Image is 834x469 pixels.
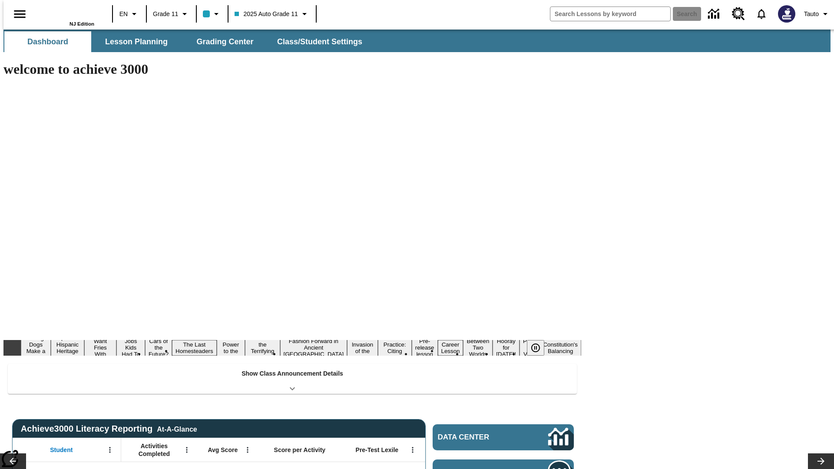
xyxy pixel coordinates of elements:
button: Dashboard [4,31,91,52]
span: Avg Score [208,446,238,454]
button: Select a new avatar [773,3,801,25]
button: Pause [527,340,544,356]
button: Class color is light blue. Change class color [199,6,225,22]
button: Slide 11 Mixed Practice: Citing Evidence [378,334,412,362]
button: Slide 16 Point of View [520,337,539,359]
a: Home [38,4,94,21]
span: Score per Activity [274,446,326,454]
button: Slide 6 The Last Homesteaders [172,340,217,356]
button: Class/Student Settings [270,31,369,52]
button: Language: EN, Select a language [116,6,143,22]
button: Lesson Planning [93,31,180,52]
button: Grade: Grade 11, Select a grade [149,6,193,22]
button: Slide 12 Pre-release lesson [412,337,438,359]
button: Slide 10 The Invasion of the Free CD [347,334,377,362]
button: Slide 14 Between Two Worlds [463,337,493,359]
span: Pre-Test Lexile [356,446,399,454]
button: Lesson carousel, Next [808,453,834,469]
button: Open Menu [103,443,116,456]
a: Data Center [703,2,727,26]
span: Activities Completed [126,442,183,458]
input: search field [550,7,670,21]
h1: welcome to achieve 3000 [3,61,581,77]
button: Open Menu [180,443,193,456]
div: At-A-Glance [157,424,197,433]
button: Slide 7 Solar Power to the People [217,334,245,362]
button: Open side menu [7,1,33,27]
button: Open Menu [406,443,419,456]
button: Class: 2025 Auto Grade 11, Select your class [231,6,313,22]
div: Pause [527,340,553,356]
button: Profile/Settings [801,6,834,22]
button: Slide 3 Do You Want Fries With That? [84,330,117,365]
button: Slide 2 ¡Viva Hispanic Heritage Month! [51,334,84,362]
button: Open Menu [241,443,254,456]
a: Data Center [433,424,574,450]
button: Slide 9 Fashion Forward in Ancient Rome [280,337,347,359]
button: Grading Center [182,31,268,52]
span: Tauto [804,10,819,19]
div: Home [38,3,94,26]
button: Slide 4 Dirty Jobs Kids Had To Do [116,330,145,365]
button: Slide 8 Attack of the Terrifying Tomatoes [245,334,280,362]
button: Slide 1 Diving Dogs Make a Splash [21,334,51,362]
button: Slide 15 Hooray for Constitution Day! [493,337,520,359]
button: Slide 5 Cars of the Future? [145,337,172,359]
span: Student [50,446,73,454]
span: Grade 11 [153,10,178,19]
span: Data Center [438,433,519,442]
button: Slide 17 The Constitution's Balancing Act [539,334,581,362]
div: SubNavbar [3,31,370,52]
a: Notifications [750,3,773,25]
a: Resource Center, Will open in new tab [727,2,750,26]
span: Achieve3000 Literacy Reporting [21,424,197,434]
p: Show Class Announcement Details [242,369,343,378]
span: 2025 Auto Grade 11 [235,10,298,19]
div: SubNavbar [3,30,831,52]
img: Avatar [778,5,795,23]
button: Slide 13 Career Lesson [438,340,463,356]
span: EN [119,10,128,19]
span: NJ Edition [69,21,94,26]
div: Show Class Announcement Details [8,364,577,394]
